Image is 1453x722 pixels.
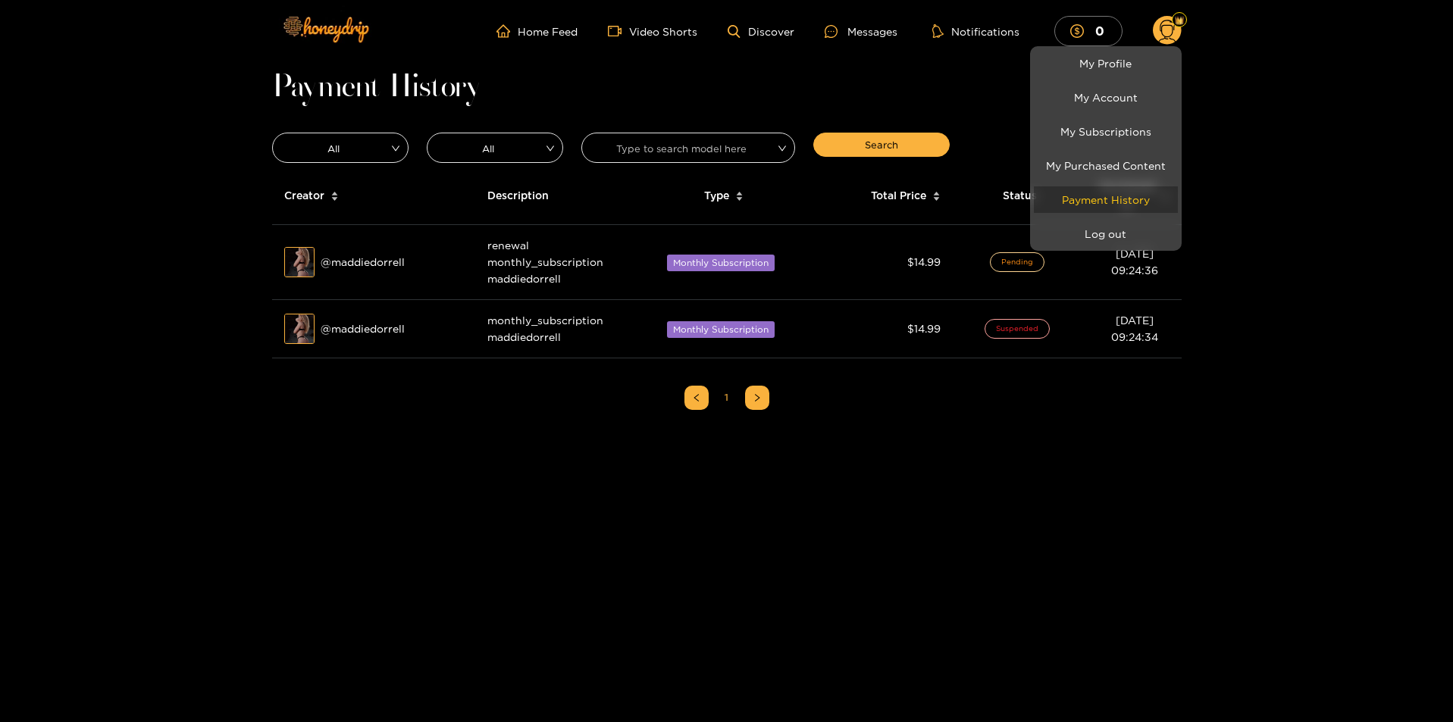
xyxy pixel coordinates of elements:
[1034,84,1178,111] a: My Account
[1034,50,1178,77] a: My Profile
[1034,152,1178,179] a: My Purchased Content
[1034,220,1178,247] button: Log out
[1034,186,1178,213] a: Payment History
[1034,118,1178,145] a: My Subscriptions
